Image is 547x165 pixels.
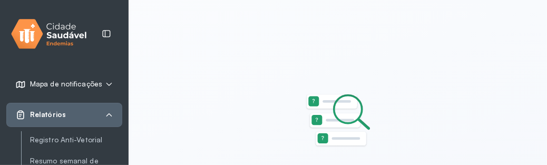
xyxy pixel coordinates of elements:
[30,133,122,147] a: Registro Anti-Vetorial
[30,135,122,144] a: Registro Anti-Vetorial
[11,17,87,51] img: logo.svg
[30,110,66,119] span: Relatórios
[30,80,102,89] span: Mapa de notificações
[306,94,371,148] img: Imagem de estado vazio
